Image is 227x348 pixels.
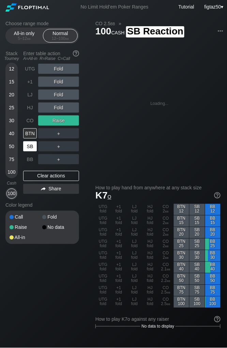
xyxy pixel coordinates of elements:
div: LJ fold [127,216,142,227]
div: Cash [3,181,20,186]
div: Color legend [5,200,79,211]
span: CO 2.5 [94,20,116,27]
span: bb [165,232,169,237]
img: help.32db89a4.svg [214,316,221,323]
div: 30 [6,115,17,126]
div: SB 15 [190,216,205,227]
div: Fold [42,215,75,220]
div: LJ fold [127,285,142,296]
div: HJ fold [142,239,158,250]
span: bb [165,209,169,214]
div: ＋ [38,154,79,164]
div: BB 30 [205,250,221,262]
div: 40 [6,128,17,139]
div: SB 75 [190,285,205,296]
div: HJ fold [142,250,158,262]
div: 50 [6,141,17,152]
div: UTG fold [95,204,111,215]
div: CO 2 [158,204,173,215]
div: BB 15 [205,216,221,227]
div: LJ [23,90,37,100]
div: BTN 40 [174,262,189,273]
div: LJ fold [127,273,142,285]
div: UTG fold [95,227,111,238]
div: Share [23,184,79,194]
span: bb [167,267,171,272]
span: » [115,21,125,26]
img: help.32db89a4.svg [214,192,221,199]
div: BTN [23,128,37,139]
div: Enter table action [23,48,79,64]
div: BTN 50 [174,273,189,285]
div: Raise [10,225,42,230]
div: Fold [38,64,79,74]
span: bb [165,255,169,260]
div: CO 2 [158,216,173,227]
div: BB 20 [205,227,221,238]
div: SB 40 [190,262,205,273]
div: UTG fold [95,250,111,262]
div: BTN 25 [174,239,189,250]
div: BB 75 [205,285,221,296]
div: 15 [6,77,17,87]
div: +1 fold [111,297,126,308]
div: +1 fold [111,204,126,215]
div: CO 2 [158,227,173,238]
div: LJ fold [127,204,142,215]
div: 100 [6,189,17,199]
div: +1 fold [111,216,126,227]
span: bb [167,279,171,283]
img: ellipsis.fd386fe8.svg [217,27,224,35]
div: CO [23,115,37,126]
div: BB 12 [205,204,221,215]
div: LJ fold [127,239,142,250]
div: LJ fold [127,262,142,273]
div: CO 2 [158,250,173,262]
span: figtaz50 [205,4,221,10]
div: Tourney [3,56,20,61]
div: HJ fold [142,262,158,273]
h2: How to play hand from anywhere at any stack size [95,185,221,191]
div: +1 fold [111,250,126,262]
div: Loading... [151,101,169,106]
div: Fold [38,77,79,87]
div: BTN 100 [174,297,189,308]
img: share.864f2f62.svg [41,187,46,191]
div: No Limit Hold’em Poker Ranges [70,4,158,11]
div: HJ fold [142,216,158,227]
div: Clear actions [23,171,79,181]
div: +1 fold [111,285,126,296]
div: Stack [3,48,20,64]
div: No data [42,225,75,230]
div: SB 30 [190,250,205,262]
div: CO 2.5 [158,285,173,296]
div: LJ fold [127,297,142,308]
div: BB 40 [205,262,221,273]
div: CO 2.1 [158,262,173,273]
span: bb [27,36,31,41]
div: Fold [38,90,79,100]
div: How to play K7o against any raiser [95,317,221,322]
div: LJ fold [127,250,142,262]
div: All-in only [9,29,40,42]
div: UTG fold [95,285,111,296]
div: BTN 30 [174,250,189,262]
div: UTG fold [95,216,111,227]
div: ＋ [38,141,79,152]
div: HJ fold [142,227,158,238]
div: ＋ [38,128,79,139]
div: UTG fold [95,273,111,285]
span: o [108,193,111,200]
div: HJ fold [142,285,158,296]
div: BB 50 [205,273,221,285]
div: +1 fold [111,273,126,285]
div: UTG fold [95,239,111,250]
span: 100 [94,26,126,37]
div: UTG [23,64,37,74]
span: bb [167,290,171,295]
div: HJ [23,102,37,113]
div: CO 2.2 [158,273,173,285]
div: Fold [38,102,79,113]
div: SB 50 [190,273,205,285]
div: BTN 15 [174,216,189,227]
